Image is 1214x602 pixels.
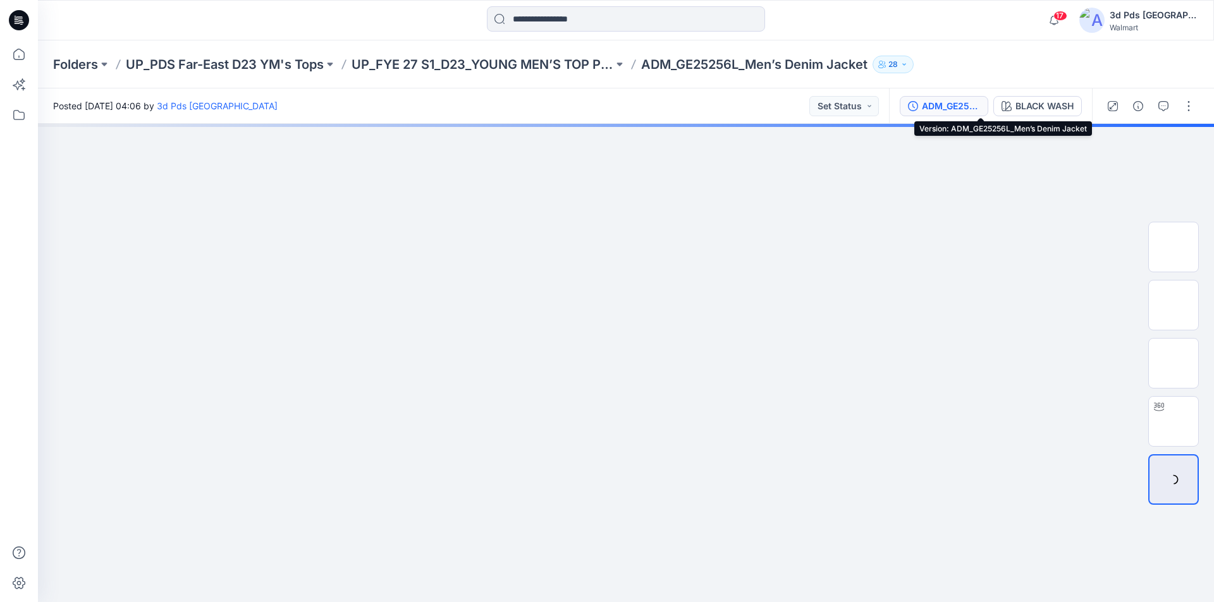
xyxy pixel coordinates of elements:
[900,96,988,116] button: ADM_GE25256L_Men’s Denim Jacket
[1110,8,1198,23] div: 3d Pds [GEOGRAPHIC_DATA]
[53,99,278,112] span: Posted [DATE] 04:06 by
[53,56,98,73] a: Folders
[922,99,980,113] div: ADM_GE25256L_Men’s Denim Jacket
[1110,23,1198,32] div: Walmart
[888,57,898,71] p: 28
[873,56,914,73] button: 28
[126,56,324,73] a: UP_PDS Far-East D23 YM's Tops
[157,100,278,111] a: 3d Pds [GEOGRAPHIC_DATA]
[1015,99,1074,113] div: BLACK WASH
[352,56,613,73] a: UP_FYE 27 S1_D23_YOUNG MEN’S TOP PDS/[GEOGRAPHIC_DATA]
[1053,11,1067,21] span: 17
[1128,96,1148,116] button: Details
[993,96,1082,116] button: BLACK WASH
[641,56,868,73] p: ADM_GE25256L_Men’s Denim Jacket
[1079,8,1105,33] img: avatar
